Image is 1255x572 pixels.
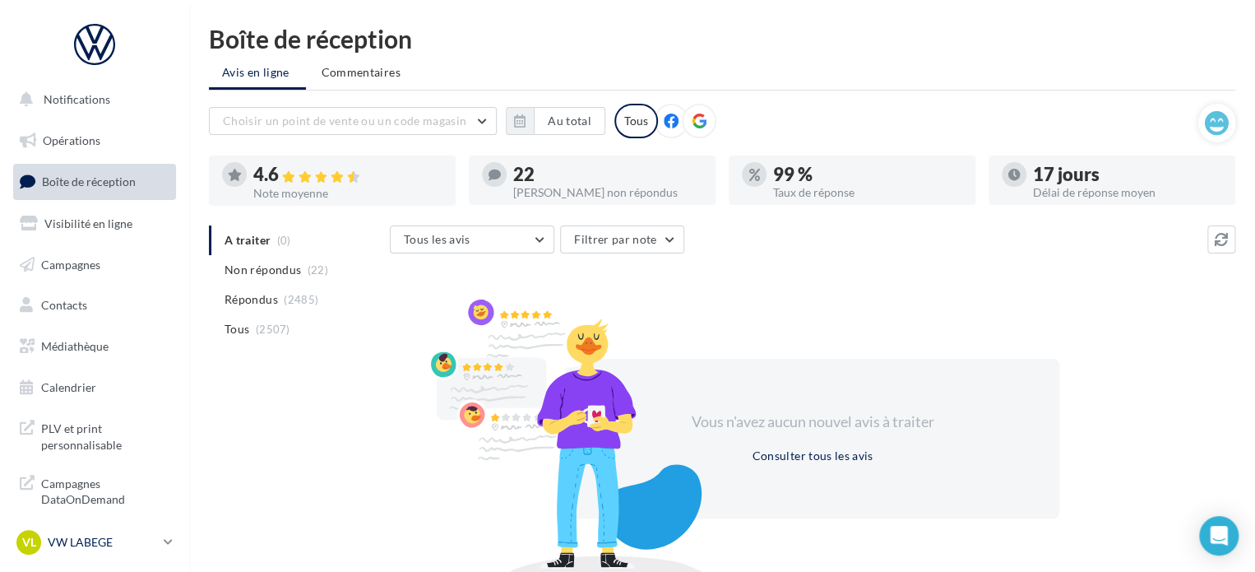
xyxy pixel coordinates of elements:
button: Filtrer par note [560,226,684,253]
span: Notifications [44,92,110,106]
a: Boîte de réception [10,164,179,199]
a: Visibilité en ligne [10,207,179,241]
span: VL [22,534,36,551]
div: Open Intercom Messenger [1199,516,1239,556]
div: 4.6 [253,165,442,184]
span: Choisir un point de vente ou un code magasin [223,114,466,128]
a: Opérations [10,123,179,158]
span: (2485) [284,293,318,306]
div: Vous n'avez aucun nouvel avis à traiter [671,412,954,433]
span: Contacts [41,298,87,312]
span: Campagnes [41,257,100,271]
button: Au total [506,107,605,135]
span: Médiathèque [41,339,109,353]
div: Boîte de réception [209,26,1235,51]
a: PLV et print personnalisable [10,411,179,459]
a: Contacts [10,288,179,323]
div: [PERSON_NAME] non répondus [513,187,702,198]
span: Boîte de réception [42,174,136,188]
a: Calendrier [10,370,179,405]
div: Tous [614,104,658,138]
span: (22) [308,263,328,277]
div: Note moyenne [253,188,442,199]
button: Consulter tous les avis [745,446,879,466]
div: Délai de réponse moyen [1033,187,1222,198]
span: Non répondus [225,262,301,278]
a: VL VW LABEGE [13,527,176,558]
span: (2507) [256,323,290,336]
span: Calendrier [41,380,96,394]
a: Médiathèque [10,329,179,364]
span: Répondus [225,291,278,308]
span: Commentaires [322,64,401,81]
div: Taux de réponse [773,187,962,198]
span: Tous [225,321,249,337]
span: Visibilité en ligne [44,216,132,230]
span: PLV et print personnalisable [41,417,169,453]
span: Opérations [43,133,100,147]
a: Campagnes DataOnDemand [10,466,179,514]
span: Tous les avis [404,232,470,246]
div: 17 jours [1033,165,1222,184]
div: 22 [513,165,702,184]
button: Choisir un point de vente ou un code magasin [209,107,497,135]
a: Campagnes [10,248,179,282]
button: Notifications [10,82,173,117]
div: 99 % [773,165,962,184]
p: VW LABEGE [48,534,157,551]
button: Au total [534,107,605,135]
span: Campagnes DataOnDemand [41,472,169,508]
button: Tous les avis [390,226,554,253]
